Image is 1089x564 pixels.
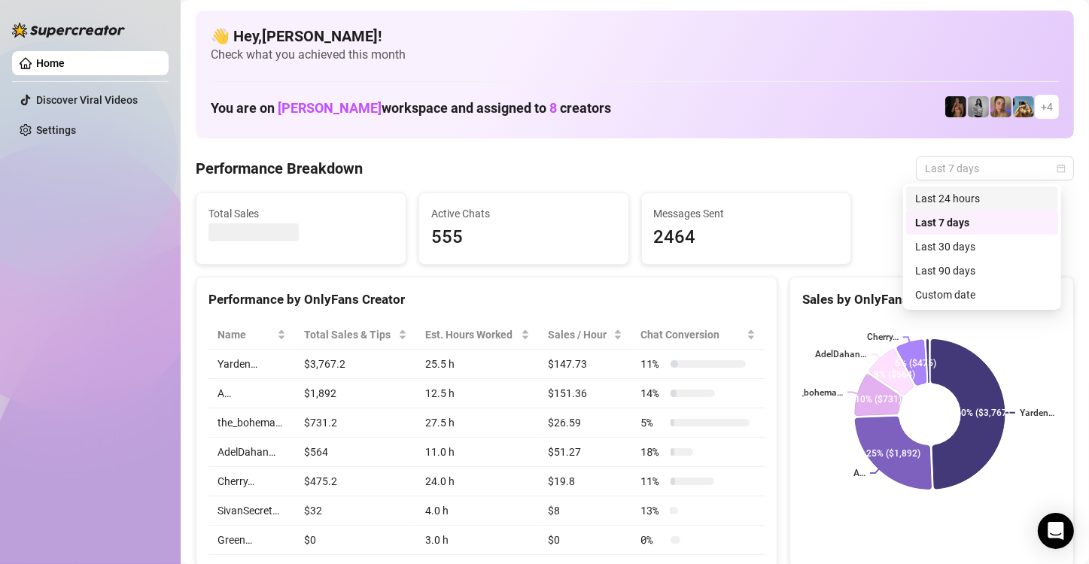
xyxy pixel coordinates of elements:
td: the_bohema… [208,408,295,438]
a: Home [36,57,65,69]
td: $26.59 [539,408,631,438]
td: 12.5 h [416,379,539,408]
a: Discover Viral Videos [36,94,138,106]
td: $0 [539,526,631,555]
span: 2464 [654,223,839,252]
h4: 👋 Hey, [PERSON_NAME] ! [211,26,1059,47]
td: 25.5 h [416,350,539,379]
span: [PERSON_NAME] [278,100,382,116]
span: Sales / Hour [548,326,610,343]
img: Cherry [990,96,1011,117]
td: 3.0 h [416,526,539,555]
td: $564 [295,438,417,467]
div: Open Intercom Messenger [1038,513,1074,549]
span: Active Chats [431,205,616,222]
div: Performance by OnlyFans Creator [208,290,765,310]
a: Settings [36,124,76,136]
span: 18 % [640,444,665,460]
th: Chat Conversion [631,320,764,350]
h4: Performance Breakdown [196,158,363,179]
span: 0 % [640,532,665,548]
div: Custom date [915,287,1049,303]
div: Last 90 days [915,262,1049,279]
span: 8 [549,100,557,116]
td: $3,767.2 [295,350,417,379]
h1: You are on workspace and assigned to creators [211,100,611,117]
td: $32 [295,496,417,526]
th: Total Sales & Tips [295,320,417,350]
text: Cherry… [867,332,899,343]
td: SivanSecret… [208,496,295,526]
td: $1,892 [295,379,417,408]
img: logo-BBDzfeDw.svg [12,23,125,38]
td: 4.0 h [416,496,539,526]
td: 11.0 h [416,438,539,467]
div: Est. Hours Worked [425,326,518,343]
td: $19.8 [539,467,631,496]
td: 27.5 h [416,408,539,438]
td: $8 [539,496,631,526]
div: Last 24 hours [906,186,1058,211]
span: 555 [431,223,616,252]
div: Last 90 days [906,259,1058,283]
text: Yarden… [1020,408,1054,418]
td: $731.2 [295,408,417,438]
text: AdelDahan… [815,350,866,360]
div: Last 24 hours [915,190,1049,207]
span: Last 7 days [925,157,1065,180]
span: Check what you achieved this month [211,47,1059,63]
div: Last 30 days [915,238,1049,255]
div: Custom date [906,283,1058,307]
td: $147.73 [539,350,631,379]
span: Name [217,326,274,343]
span: 14 % [640,385,665,402]
td: $475.2 [295,467,417,496]
div: Last 7 days [915,214,1049,231]
span: 11 % [640,473,665,490]
td: Cherry… [208,467,295,496]
span: Total Sales [208,205,394,222]
td: $151.36 [539,379,631,408]
td: AdelDahan… [208,438,295,467]
span: 13 % [640,502,665,519]
span: calendar [1057,164,1066,173]
div: Sales by OnlyFans Creator [802,290,1061,310]
text: the_bohema… [787,387,843,398]
td: Green… [208,526,295,555]
img: the_bohema [945,96,966,117]
span: 11 % [640,356,665,372]
img: Babydanix [1013,96,1034,117]
img: A [968,96,989,117]
div: Last 30 days [906,235,1058,259]
span: Chat Conversion [640,326,743,343]
td: A… [208,379,295,408]
span: Messages Sent [654,205,839,222]
span: 5 % [640,414,665,431]
td: Yarden… [208,350,295,379]
td: $51.27 [539,438,631,467]
th: Name [208,320,295,350]
span: + 4 [1041,99,1053,115]
td: $0 [295,526,417,555]
text: A… [853,468,865,478]
div: Last 7 days [906,211,1058,235]
th: Sales / Hour [539,320,631,350]
td: 24.0 h [416,467,539,496]
span: Total Sales & Tips [304,326,396,343]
